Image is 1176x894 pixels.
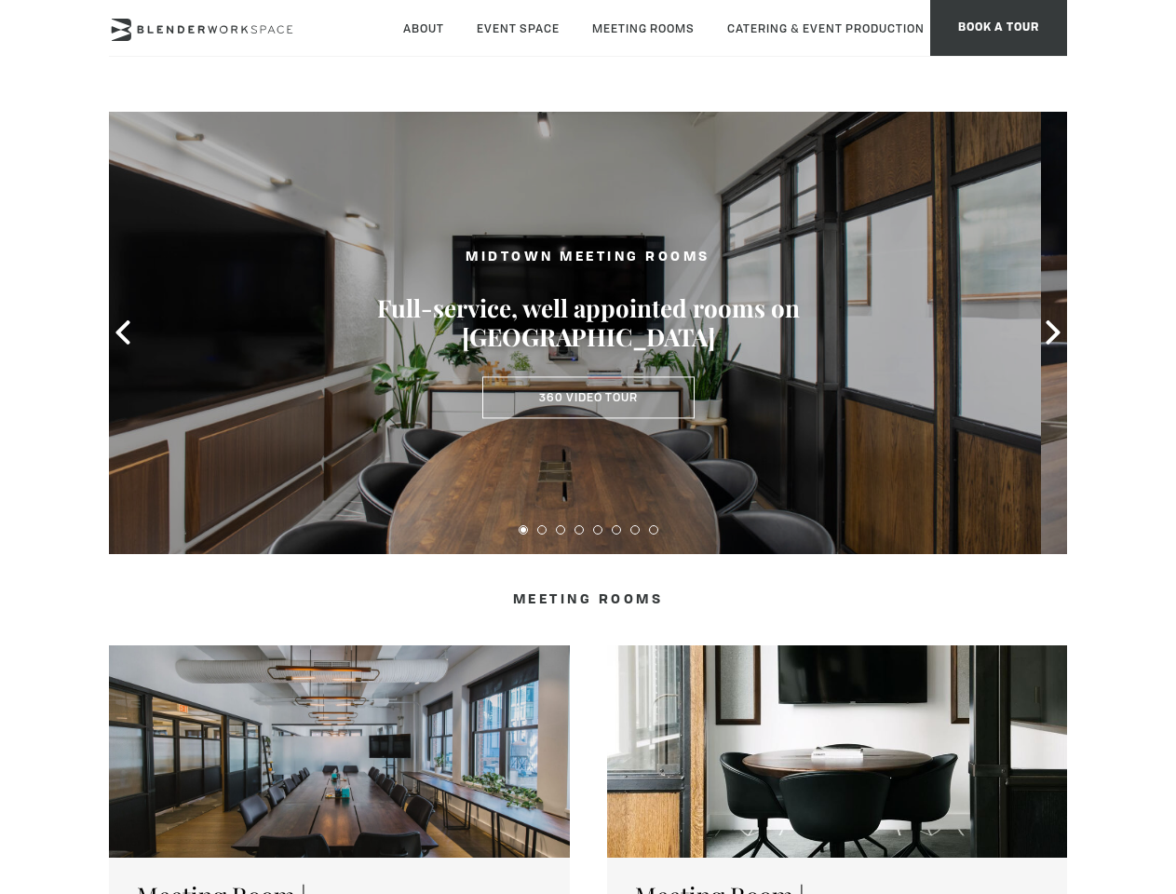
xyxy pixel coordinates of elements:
h4: Meeting Rooms [202,591,974,608]
h2: MIDTOWN MEETING ROOMS [374,247,803,270]
iframe: Chat Widget [841,656,1176,894]
h3: Full-service, well appointed rooms on [GEOGRAPHIC_DATA] [374,294,803,352]
a: 360 Video Tour [482,376,695,419]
